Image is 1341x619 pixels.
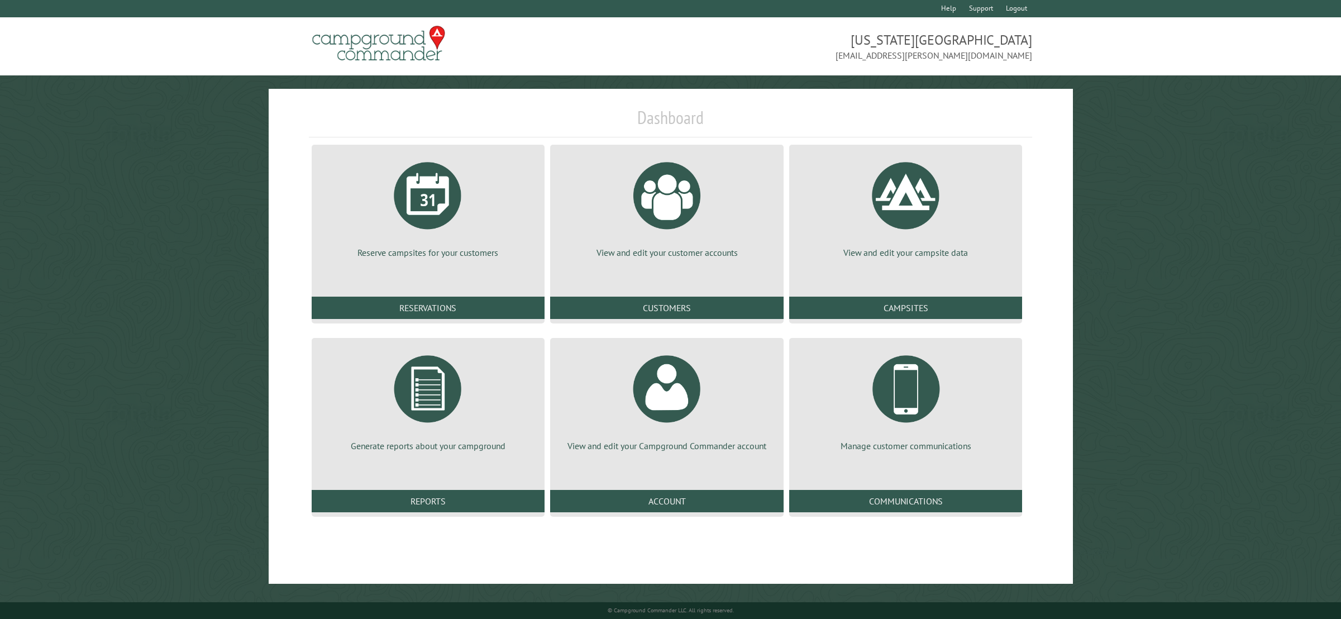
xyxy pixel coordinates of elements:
p: Manage customer communications [803,440,1009,452]
img: Campground Commander [309,22,448,65]
span: [US_STATE][GEOGRAPHIC_DATA] [EMAIL_ADDRESS][PERSON_NAME][DOMAIN_NAME] [671,31,1033,62]
a: Communications [789,490,1023,512]
small: © Campground Commander LLC. All rights reserved. [608,607,734,614]
a: View and edit your customer accounts [564,154,770,259]
p: View and edit your Campground Commander account [564,440,770,452]
a: Campsites [789,297,1023,319]
p: Reserve campsites for your customers [325,246,532,259]
a: Customers [550,297,784,319]
a: Reserve campsites for your customers [325,154,532,259]
p: Generate reports about your campground [325,440,532,452]
a: Reservations [312,297,545,319]
a: View and edit your Campground Commander account [564,347,770,452]
a: View and edit your campsite data [803,154,1009,259]
a: Generate reports about your campground [325,347,532,452]
a: Manage customer communications [803,347,1009,452]
p: View and edit your campsite data [803,246,1009,259]
a: Account [550,490,784,512]
a: Reports [312,490,545,512]
h1: Dashboard [309,107,1033,137]
p: View and edit your customer accounts [564,246,770,259]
